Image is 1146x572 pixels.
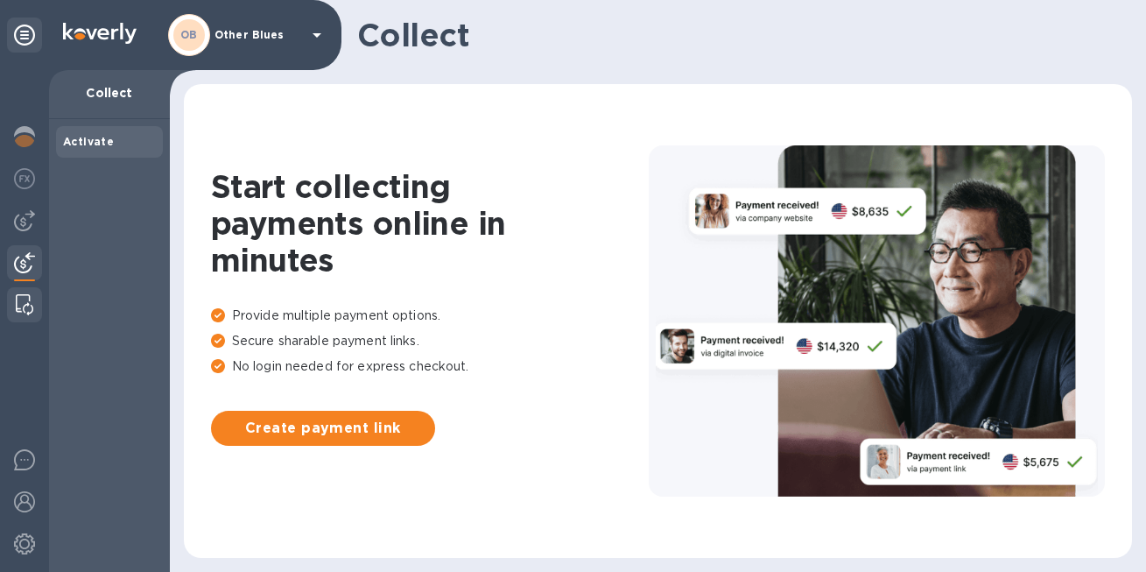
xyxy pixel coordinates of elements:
[14,168,35,189] img: Foreign exchange
[211,168,649,279] h1: Start collecting payments online in minutes
[211,357,649,376] p: No login needed for express checkout.
[211,307,649,325] p: Provide multiple payment options.
[7,18,42,53] div: Unpin categories
[63,23,137,44] img: Logo
[63,135,114,148] b: Activate
[180,28,198,41] b: OB
[214,29,302,41] p: Other Blues
[63,84,156,102] p: Collect
[225,418,421,439] span: Create payment link
[211,411,435,446] button: Create payment link
[357,17,1118,53] h1: Collect
[211,332,649,350] p: Secure sharable payment links.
